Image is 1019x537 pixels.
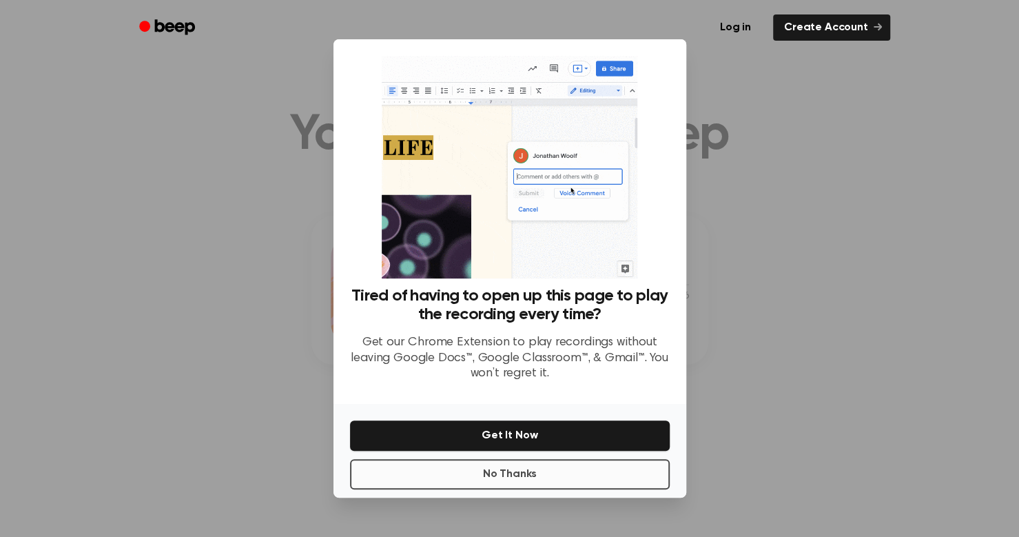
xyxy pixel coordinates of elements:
[773,14,890,41] a: Create Account
[130,14,207,41] a: Beep
[350,421,670,451] button: Get It Now
[350,459,670,489] button: No Thanks
[350,335,670,382] p: Get our Chrome Extension to play recordings without leaving Google Docs™, Google Classroom™, & Gm...
[350,287,670,324] h3: Tired of having to open up this page to play the recording every time?
[706,12,765,43] a: Log in
[382,56,637,278] img: Beep extension in action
